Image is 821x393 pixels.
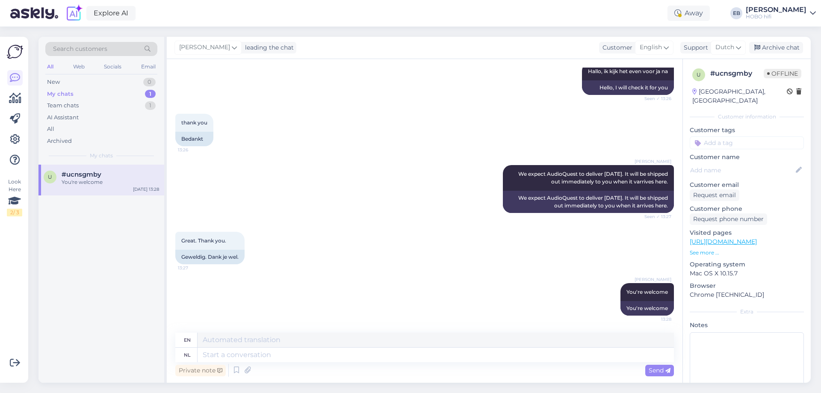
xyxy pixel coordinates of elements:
div: Private note [175,365,226,376]
span: 13:27 [178,265,210,271]
span: Offline [764,69,801,78]
div: Support [680,43,708,52]
img: explore-ai [65,4,83,22]
a: [PERSON_NAME]HOBO hifi [746,6,816,20]
p: Customer tags [690,126,804,135]
span: [PERSON_NAME] [179,43,230,52]
div: We expect AudioQuest to deliver [DATE]. It will be shipped out immediately to you when it arrives... [503,191,674,213]
span: [PERSON_NAME] [635,158,671,165]
span: Dutch [715,43,734,52]
span: Seen ✓ 13:26 [639,95,671,102]
span: u [697,71,701,78]
div: Team chats [47,101,79,110]
div: [GEOGRAPHIC_DATA], [GEOGRAPHIC_DATA] [692,87,787,105]
div: You're welcome [620,301,674,316]
p: Chrome [TECHNICAL_ID] [690,290,804,299]
div: Bedankt [175,132,213,146]
div: Extra [690,308,804,316]
div: Request email [690,189,739,201]
div: 1 [145,90,156,98]
div: Socials [102,61,123,72]
span: You're welcome [626,289,668,295]
input: Add a tag [690,136,804,149]
input: Add name [690,165,794,175]
img: Askly Logo [7,44,23,60]
p: Customer name [690,153,804,162]
span: English [640,43,662,52]
div: nl [184,348,191,362]
div: All [45,61,55,72]
div: # ucnsgmby [710,68,764,79]
p: Visited pages [690,228,804,237]
div: AI Assistant [47,113,79,122]
div: EB [730,7,742,19]
a: Explore AI [86,6,136,21]
div: All [47,125,54,133]
span: Hallo, ik kijk het even voor ja na [588,68,668,74]
a: [URL][DOMAIN_NAME] [690,238,757,245]
p: See more ... [690,249,804,257]
span: Seen ✓ 13:27 [639,213,671,220]
div: en [184,333,191,347]
span: u [48,174,52,180]
span: Send [649,366,670,374]
div: Geweldig. Dank je wel. [175,250,245,264]
div: Request phone number [690,213,767,225]
div: Hello, I will check it for you [582,80,674,95]
div: Customer information [690,113,804,121]
div: Archive chat [749,42,803,53]
p: Operating system [690,260,804,269]
p: Customer phone [690,204,804,213]
span: 13:28 [639,316,671,322]
div: Away [667,6,710,21]
span: [PERSON_NAME] [635,276,671,283]
div: My chats [47,90,74,98]
span: 13:26 [178,147,210,153]
div: [DATE] 13:28 [133,186,159,192]
p: Notes [690,321,804,330]
div: Email [139,61,157,72]
div: HOBO hifi [746,13,806,20]
div: leading the chat [242,43,294,52]
span: thank you [181,119,207,126]
div: Web [71,61,86,72]
div: 2 / 3 [7,209,22,216]
div: 1 [145,101,156,110]
div: [PERSON_NAME] [746,6,806,13]
span: Great. Thank you. [181,237,226,244]
p: Browser [690,281,804,290]
div: Customer [599,43,632,52]
span: Search customers [53,44,107,53]
div: Look Here [7,178,22,216]
p: Mac OS X 10.15.7 [690,269,804,278]
span: My chats [90,152,113,160]
div: New [47,78,60,86]
div: You're welcome [62,178,159,186]
span: We expect AudioQuest to deliver [DATE]. It will be shipped out immediately to you when it varrive... [518,171,669,185]
div: Archived [47,137,72,145]
p: Customer email [690,180,804,189]
span: #ucnsgmby [62,171,101,178]
div: 0 [143,78,156,86]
